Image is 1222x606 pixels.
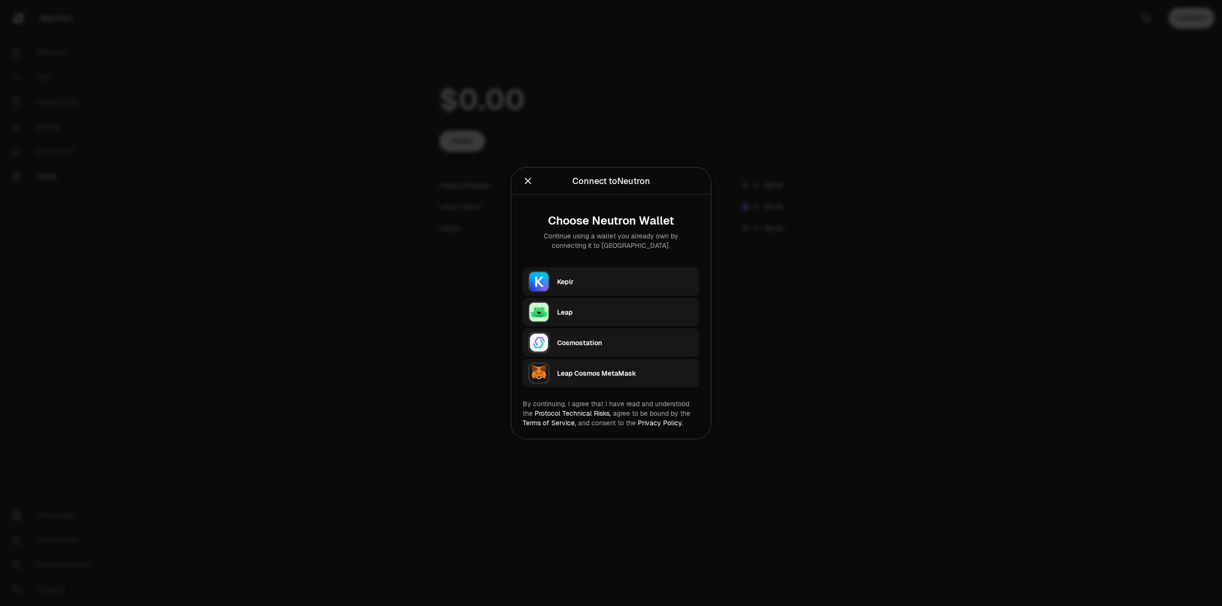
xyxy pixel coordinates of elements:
[535,409,611,417] a: Protocol Technical Risks,
[557,338,694,347] div: Cosmostation
[528,332,549,353] img: Cosmostation
[557,368,694,378] div: Leap Cosmos MetaMask
[530,214,692,227] div: Choose Neutron Wallet
[523,267,699,296] button: KeplrKeplr
[638,418,683,427] a: Privacy Policy.
[523,298,699,326] button: LeapLeap
[528,362,549,383] img: Leap Cosmos MetaMask
[572,174,650,187] div: Connect to Neutron
[523,418,576,427] a: Terms of Service,
[528,301,549,322] img: Leap
[557,307,694,317] div: Leap
[523,174,533,187] button: Close
[528,271,549,292] img: Keplr
[557,277,694,286] div: Keplr
[523,359,699,387] button: Leap Cosmos MetaMaskLeap Cosmos MetaMask
[523,399,699,427] div: By continuing, I agree that I have read and understood the agree to be bound by the and consent t...
[530,231,692,250] div: Continue using a wallet you already own by connecting it to [GEOGRAPHIC_DATA].
[523,328,699,357] button: CosmostationCosmostation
